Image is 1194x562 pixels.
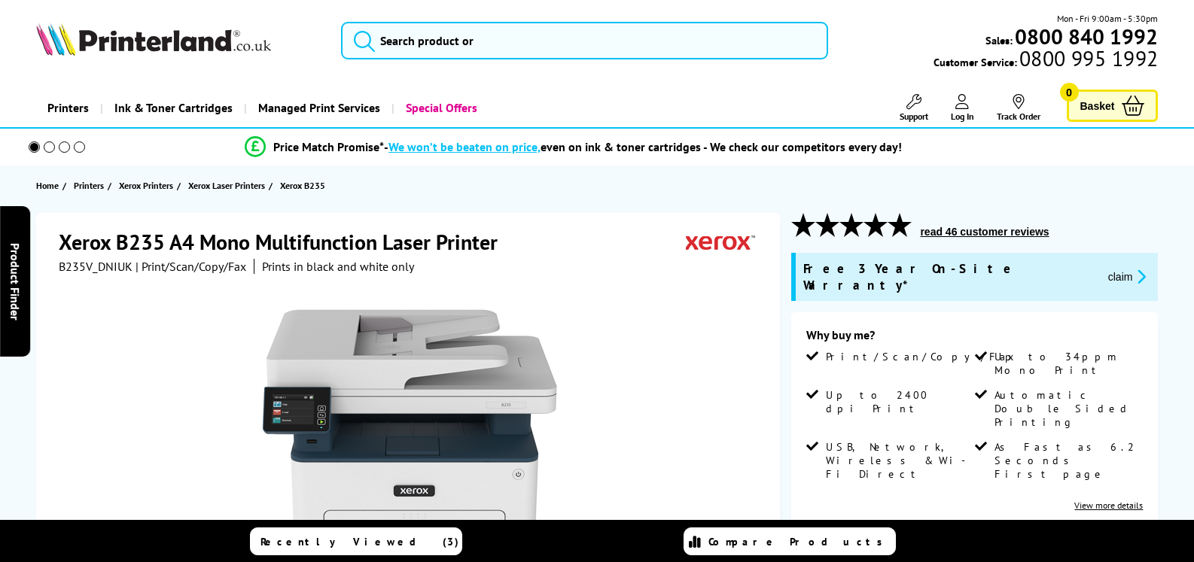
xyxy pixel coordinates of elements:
[708,535,891,548] span: Compare Products
[384,139,902,154] div: - even on ink & toner cartridges - We check our competitors every day!
[900,94,928,122] a: Support
[119,178,173,193] span: Xerox Printers
[826,440,971,481] span: USB, Network, Wireless & Wi-Fi Direct
[36,23,271,56] img: Printerland Logo
[74,178,104,193] span: Printers
[1057,11,1158,26] span: Mon - Fri 9:00am - 5:30pm
[136,259,246,274] span: | Print/Scan/Copy/Fax
[74,178,108,193] a: Printers
[341,22,828,59] input: Search product or
[280,178,329,193] a: Xerox B235
[59,228,513,256] h1: Xerox B235 A4 Mono Multifunction Laser Printer
[1013,29,1158,44] a: 0800 840 1992
[686,228,755,256] img: Xerox
[915,225,1053,238] button: read 46 customer reviews
[36,23,322,59] a: Printerland Logo
[280,178,325,193] span: Xerox B235
[262,259,414,274] i: Prints in black and white only
[188,178,265,193] span: Xerox Laser Printers
[985,33,1013,47] span: Sales:
[1074,500,1143,511] a: View more details
[826,350,1019,363] span: Print/Scan/Copy/Fax
[1015,23,1158,50] b: 0800 840 1992
[59,259,132,274] span: B235V_DNIUK
[1080,96,1115,116] span: Basket
[273,139,384,154] span: Price Match Promise*
[951,111,974,122] span: Log In
[1060,83,1079,102] span: 0
[803,260,1095,293] span: Free 3 Year On-Site Warranty*
[119,178,177,193] a: Xerox Printers
[8,134,1139,160] li: modal_Promise
[1017,51,1158,65] span: 0800 995 1992
[250,527,462,555] a: Recently Viewed (3)
[934,51,1158,69] span: Customer Service:
[244,89,391,127] a: Managed Print Services
[388,139,541,154] span: We won’t be beaten on price,
[36,178,62,193] a: Home
[188,178,269,193] a: Xerox Laser Printers
[8,242,23,320] span: Product Finder
[1067,90,1159,122] a: Basket 0
[1104,268,1151,285] button: promo-description
[114,89,233,127] span: Ink & Toner Cartridges
[997,94,1040,122] a: Track Order
[684,527,896,555] a: Compare Products
[100,89,244,127] a: Ink & Toner Cartridges
[994,440,1140,481] span: As Fast as 6.2 Seconds First page
[806,327,1143,350] div: Why buy me?
[36,89,100,127] a: Printers
[900,111,928,122] span: Support
[826,388,971,415] span: Up to 2400 dpi Print
[994,350,1140,377] span: Up to 34ppm Mono Print
[994,388,1140,429] span: Automatic Double Sided Printing
[260,535,459,548] span: Recently Viewed (3)
[951,94,974,122] a: Log In
[36,178,59,193] span: Home
[391,89,489,127] a: Special Offers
